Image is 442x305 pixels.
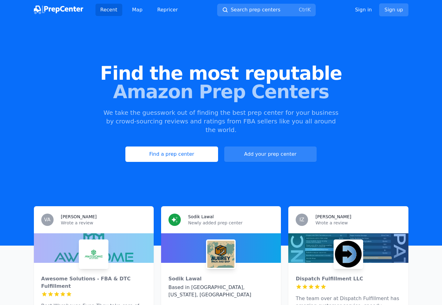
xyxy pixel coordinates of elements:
[315,220,401,226] p: Wrote a review
[44,217,51,222] span: VA
[299,7,307,13] kbd: Ctrl
[299,217,304,222] span: IZ
[103,108,339,134] p: We take the guesswork out of finding the best prep center for your business by crowd-sourcing rev...
[41,275,146,290] div: Awesome Solutions - FBA & DTC Fulfillment
[217,4,316,16] button: Search prep centersCtrlK
[188,220,274,226] p: Newly added prep center
[231,6,280,14] span: Search prep centers
[315,214,351,220] h3: [PERSON_NAME]
[127,4,148,16] a: Map
[188,214,214,220] h3: Sodik Lawal
[379,3,408,16] a: Sign up
[10,82,432,101] span: Amazon Prep Centers
[307,7,311,13] kbd: K
[61,214,97,220] h3: [PERSON_NAME]
[168,284,274,299] div: Based in [GEOGRAPHIC_DATA], [US_STATE], [GEOGRAPHIC_DATA]
[80,241,107,268] img: Awesome Solutions - FBA & DTC Fulfillment
[168,275,274,283] div: Sodik Lawal
[296,275,401,283] div: Dispatch Fulfillment LLC
[224,146,317,162] a: Add your prep center
[125,146,218,162] a: Find a prep center
[10,64,432,82] span: Find the most reputable
[95,4,122,16] a: Recent
[207,241,234,268] img: Sodik Lawal
[152,4,183,16] a: Repricer
[61,220,146,226] p: Wrote a review
[34,6,83,14] img: PrepCenter
[355,6,372,14] a: Sign in
[335,241,362,268] img: Dispatch Fulfillment LLC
